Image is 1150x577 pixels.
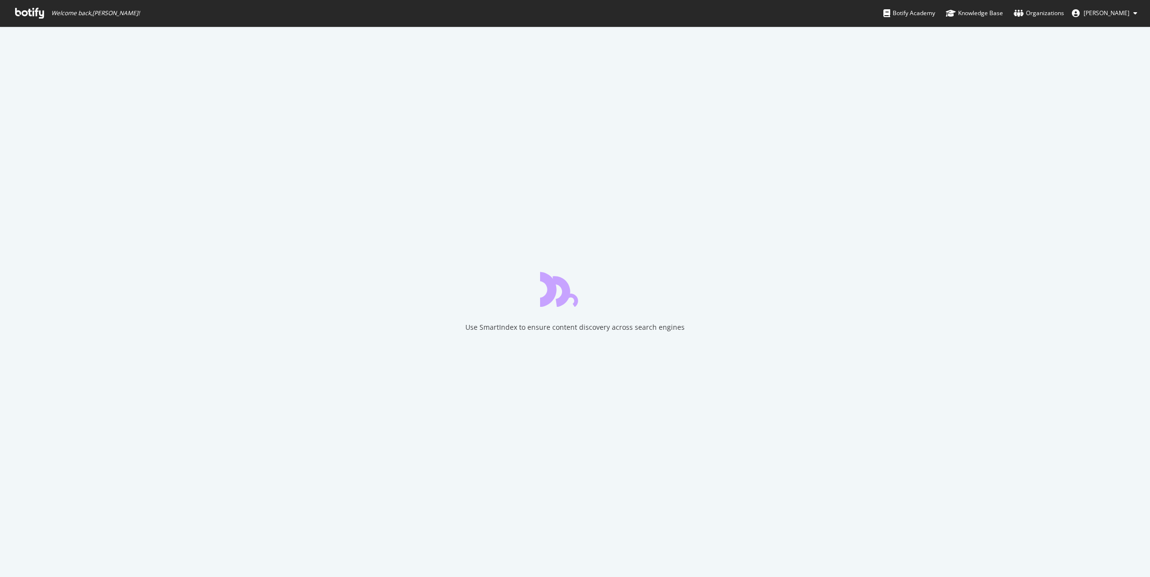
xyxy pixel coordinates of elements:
[51,9,140,17] span: Welcome back, [PERSON_NAME] !
[465,322,685,332] div: Use SmartIndex to ensure content discovery across search engines
[1084,9,1129,17] span: Juan Batres
[883,8,935,18] div: Botify Academy
[1014,8,1064,18] div: Organizations
[1064,5,1145,21] button: [PERSON_NAME]
[946,8,1003,18] div: Knowledge Base
[540,272,610,307] div: animation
